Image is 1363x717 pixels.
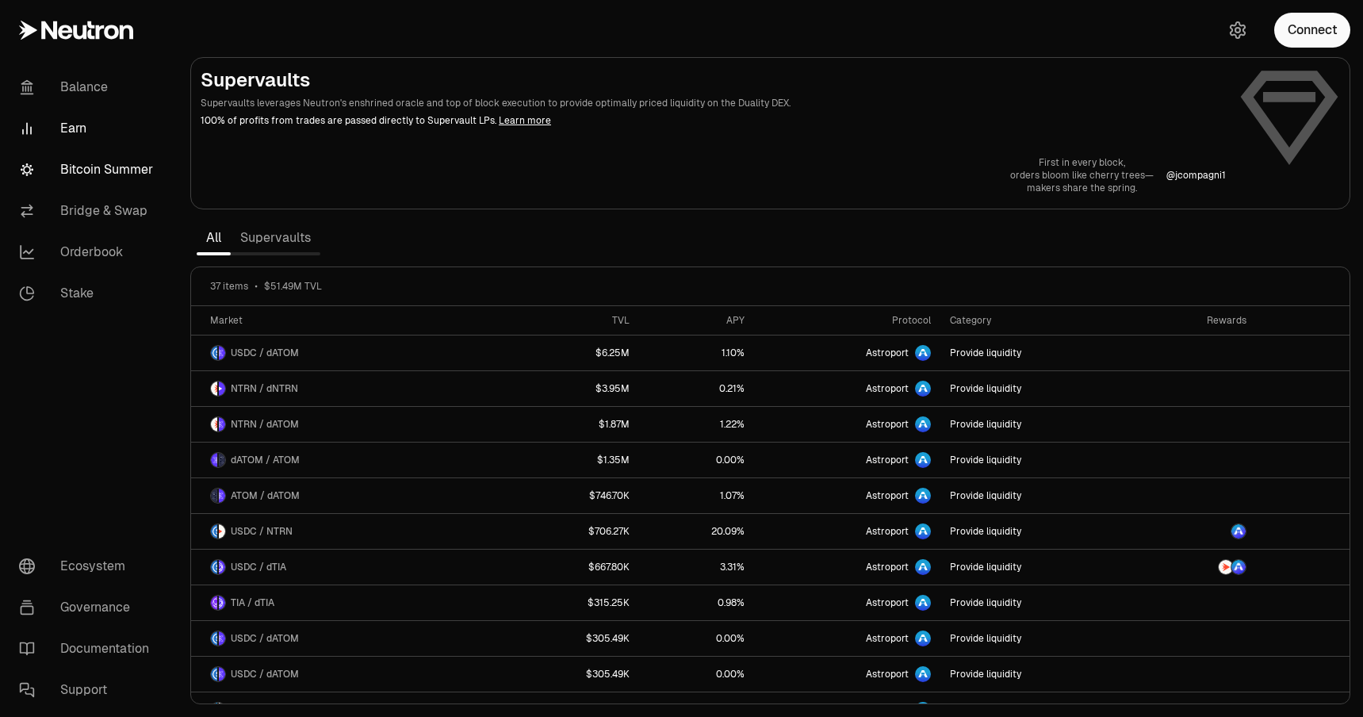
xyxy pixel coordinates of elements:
[1141,314,1246,327] div: Rewards
[506,371,638,406] a: $3.95M
[639,443,755,477] a: 0.00%
[231,668,299,681] span: USDC / dATOM
[219,453,225,467] img: ATOM Logo
[211,489,217,503] img: ATOM Logo
[231,454,300,466] span: dATOM / ATOM
[940,621,1131,656] a: Provide liquidity
[197,222,231,254] a: All
[866,382,909,395] span: Astroport
[1131,550,1255,585] a: NTRN LogoASTRO Logo
[639,335,755,370] a: 1.10%
[1166,169,1226,182] p: @ jcompagni1
[940,585,1131,620] a: Provide liquidity
[6,190,171,232] a: Bridge & Swap
[754,407,940,442] a: Astroport
[866,525,909,538] span: Astroport
[866,347,909,359] span: Astroport
[506,407,638,442] a: $1.87M
[211,560,217,574] img: USDC Logo
[754,371,940,406] a: Astroport
[866,418,909,431] span: Astroport
[639,657,755,692] a: 0.00%
[231,489,300,502] span: ATOM / dATOM
[231,525,293,538] span: USDC / NTRN
[639,621,755,656] a: 0.00%
[6,628,171,669] a: Documentation
[639,407,755,442] a: 1.22%
[639,585,755,620] a: 0.98%
[231,347,299,359] span: USDC / dATOM
[639,550,755,585] a: 3.31%
[940,407,1131,442] a: Provide liquidity
[219,560,225,574] img: dTIA Logo
[219,382,225,396] img: dNTRN Logo
[515,314,629,327] div: TVL
[6,669,171,711] a: Support
[6,149,171,190] a: Bitcoin Summer
[191,407,506,442] a: NTRN LogodATOM LogoNTRN / dATOM
[211,631,217,646] img: USDC Logo
[191,585,506,620] a: TIA LogodTIA LogoTIA / dTIA
[506,514,638,549] a: $706.27K
[211,524,217,539] img: USDC Logo
[754,335,940,370] a: Astroport
[1274,13,1350,48] button: Connect
[231,418,299,431] span: NTRN / dATOM
[211,453,217,467] img: dATOM Logo
[219,489,225,503] img: dATOM Logo
[210,314,496,327] div: Market
[201,113,1226,128] p: 100% of profits from trades are passed directly to Supervault LPs.
[191,657,506,692] a: USDC LogodATOM LogoUSDC / dATOM
[940,443,1131,477] a: Provide liquidity
[754,657,940,692] a: Astroport
[639,514,755,549] a: 20.09%
[6,546,171,587] a: Ecosystem
[506,335,638,370] a: $6.25M
[1131,514,1255,549] a: ASTRO Logo
[940,371,1131,406] a: Provide liquidity
[264,280,322,293] span: $51.49M TVL
[201,96,1226,110] p: Supervaults leverages Neutron's enshrined oracle and top of block execution to provide optimally ...
[219,596,225,610] img: dTIA Logo
[210,280,248,293] span: 37 items
[1166,169,1226,182] a: @jcompagni1
[1231,560,1246,574] img: ASTRO Logo
[201,67,1226,93] h2: Supervaults
[950,314,1122,327] div: Category
[506,550,638,585] a: $667.80K
[754,514,940,549] a: Astroport
[754,550,940,585] a: Astroport
[866,596,909,609] span: Astroport
[219,703,225,717] img: WETH.axl Logo
[211,667,217,681] img: USDC Logo
[866,668,909,681] span: Astroport
[940,550,1131,585] a: Provide liquidity
[219,417,225,431] img: dATOM Logo
[191,550,506,585] a: USDC LogodTIA LogoUSDC / dTIA
[211,596,217,610] img: TIA Logo
[866,454,909,466] span: Astroport
[940,657,1131,692] a: Provide liquidity
[1231,524,1246,539] img: ASTRO Logo
[940,514,1131,549] a: Provide liquidity
[940,478,1131,513] a: Provide liquidity
[506,621,638,656] a: $305.49K
[219,667,225,681] img: dATOM Logo
[219,631,225,646] img: dATOM Logo
[231,382,298,395] span: NTRN / dNTRN
[211,417,217,431] img: NTRN Logo
[6,232,171,273] a: Orderbook
[1010,156,1154,169] p: First in every block,
[506,585,638,620] a: $315.25K
[191,335,506,370] a: USDC LogodATOM LogoUSDC / dATOM
[1010,182,1154,194] p: makers share the spring.
[219,524,225,539] img: NTRN Logo
[211,346,217,360] img: USDC Logo
[639,478,755,513] a: 1.07%
[211,703,217,717] img: wstETH Logo
[866,561,909,573] span: Astroport
[231,632,299,645] span: USDC / dATOM
[191,371,506,406] a: NTRN LogodNTRN LogoNTRN / dNTRN
[211,382,217,396] img: NTRN Logo
[219,346,225,360] img: dATOM Logo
